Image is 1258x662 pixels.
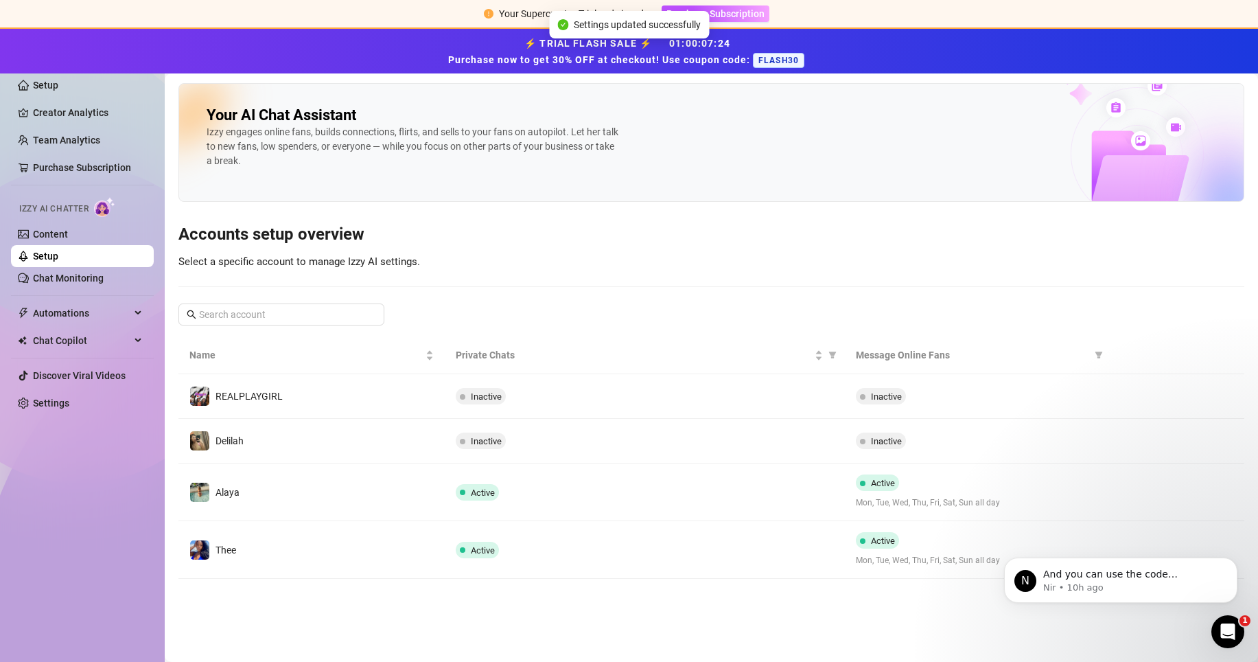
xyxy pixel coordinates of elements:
img: ai-chatter-content-library-cLFOSyPT.png [1031,61,1244,201]
span: FLASH30 [753,53,804,68]
h2: Your AI Chat Assistant [207,106,356,125]
span: search [187,310,196,319]
span: Active [471,545,495,556]
span: Message Online Fans [856,347,1089,363]
strong: Purchase now to get 30% OFF at checkout! Use coupon code: [448,54,753,65]
span: Active [871,478,895,488]
a: Setup [33,80,58,91]
iframe: Intercom notifications message [983,529,1258,625]
span: Alaya [216,487,240,498]
button: Purchase Subscription [662,5,769,22]
span: Active [871,536,895,546]
span: check-circle [557,19,568,30]
img: AI Chatter [94,197,115,217]
span: Chat Copilot [33,330,130,352]
span: Izzy AI Chatter [19,203,89,216]
img: REALPLAYGIRL [190,387,209,406]
span: filter [828,351,837,359]
span: Active [471,488,495,498]
a: Purchase Subscription [33,162,131,173]
span: Mon, Tue, Wed, Thu, Fri, Sat, Sun all day [856,496,1100,510]
th: Name [178,336,445,374]
img: Alaya [190,483,209,502]
span: 1 [1239,615,1250,626]
span: filter [1092,345,1106,365]
span: Inactive [471,436,502,446]
th: Private Chats [445,336,844,374]
span: Private Chats [456,347,811,363]
h3: Accounts setup overview [178,224,1244,246]
iframe: Intercom live chat [1211,615,1244,648]
span: Purchase Subscription [666,8,765,19]
span: Name [189,347,423,363]
a: Setup [33,251,58,262]
span: Your Supercreator Trial ends in a day. [499,8,656,19]
span: REALPLAYGIRL [216,391,283,402]
img: Thee [190,540,209,560]
input: Search account [199,307,365,322]
img: Delilah [190,431,209,450]
a: Settings [33,398,69,409]
span: Mon, Tue, Wed, Thu, Fri, Sat, Sun all day [856,554,1100,567]
span: filter [1095,351,1103,359]
a: Content [33,229,68,240]
div: Izzy engages online fans, builds connections, flirts, and sells to your fans on autopilot. Let he... [207,125,618,168]
span: 01 : 00 : 07 : 24 [669,38,730,49]
a: Team Analytics [33,135,100,146]
span: Thee [216,545,236,556]
span: Automations [33,302,130,324]
a: Purchase Subscription [662,8,769,19]
span: Inactive [471,391,502,402]
span: Delilah [216,435,244,446]
span: filter [826,345,839,365]
span: Inactive [871,436,902,446]
span: Settings updated successfully [574,17,701,32]
img: Chat Copilot [18,336,27,345]
a: Creator Analytics [33,102,143,124]
a: Discover Viral Videos [33,370,126,381]
span: Inactive [871,391,902,402]
span: Select a specific account to manage Izzy AI settings. [178,255,420,268]
a: Chat Monitoring [33,273,104,284]
span: thunderbolt [18,308,29,319]
span: exclamation-circle [484,9,493,19]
